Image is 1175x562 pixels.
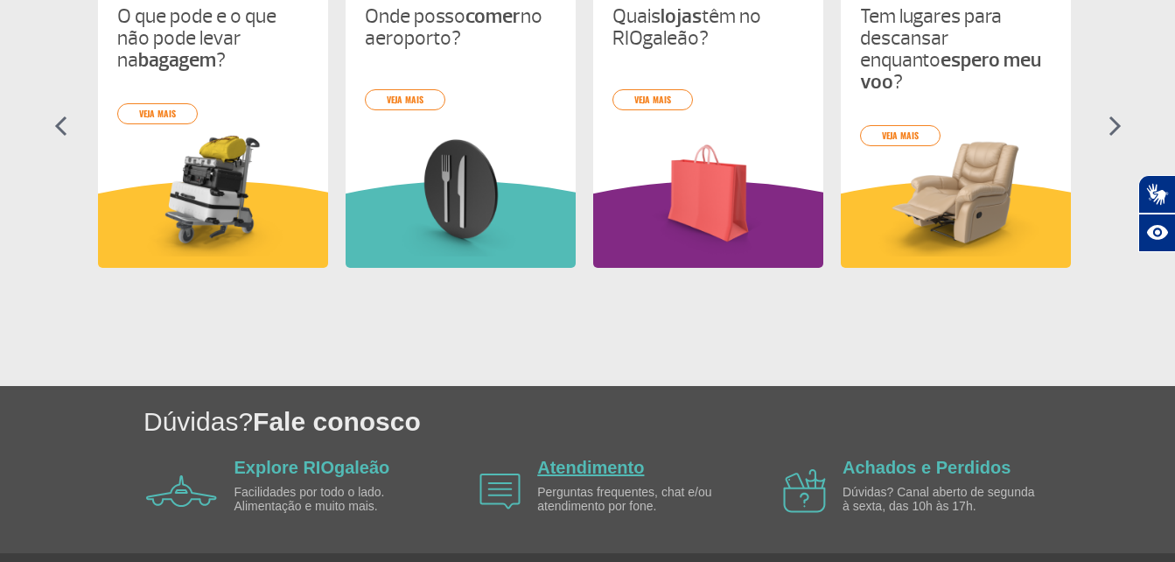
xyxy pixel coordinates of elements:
[234,486,436,513] p: Facilidades por todo o lado. Alimentação e muito mais.
[465,4,521,29] strong: comer
[143,404,1175,439] h1: Dúvidas?
[843,458,1011,477] a: Achados e Perdidos
[612,5,804,49] p: Quais têm no RIOgaleão?
[661,4,702,29] strong: lojas
[1138,175,1175,214] button: Abrir tradutor de língua de sinais.
[860,131,1052,256] img: card%20informa%C3%A7%C3%B5es%204.png
[783,469,826,513] img: airplane icon
[253,407,421,436] span: Fale conosco
[860,5,1052,93] p: Tem lugares para descansar enquanto ?
[98,181,328,268] img: amareloInformacoesUteis.svg
[365,5,556,49] p: Onde posso no aeroporto?
[860,125,941,146] a: veja mais
[117,131,309,256] img: card%20informa%C3%A7%C3%B5es%201.png
[117,5,309,71] p: O que pode e o que não pode levar na ?
[1138,214,1175,252] button: Abrir recursos assistivos.
[146,475,217,507] img: airplane icon
[234,458,390,477] a: Explore RIOgaleão
[1109,116,1122,137] img: seta-direita
[537,486,738,513] p: Perguntas frequentes, chat e/ou atendimento por fone.
[843,486,1044,513] p: Dúvidas? Canal aberto de segunda à sexta, das 10h às 17h.
[1138,175,1175,252] div: Plugin de acessibilidade da Hand Talk.
[841,181,1071,268] img: amareloInformacoesUteis.svg
[537,458,644,477] a: Atendimento
[346,181,576,268] img: verdeInformacoesUteis.svg
[479,474,521,509] img: airplane icon
[138,47,216,73] strong: bagagem
[54,116,67,137] img: seta-esquerda
[612,131,804,256] img: card%20informa%C3%A7%C3%B5es%206.png
[365,131,556,256] img: card%20informa%C3%A7%C3%B5es%208.png
[593,181,823,268] img: roxoInformacoesUteis.svg
[860,47,1041,95] strong: espero meu voo
[612,89,693,110] a: veja mais
[117,103,198,124] a: veja mais
[365,89,445,110] a: veja mais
